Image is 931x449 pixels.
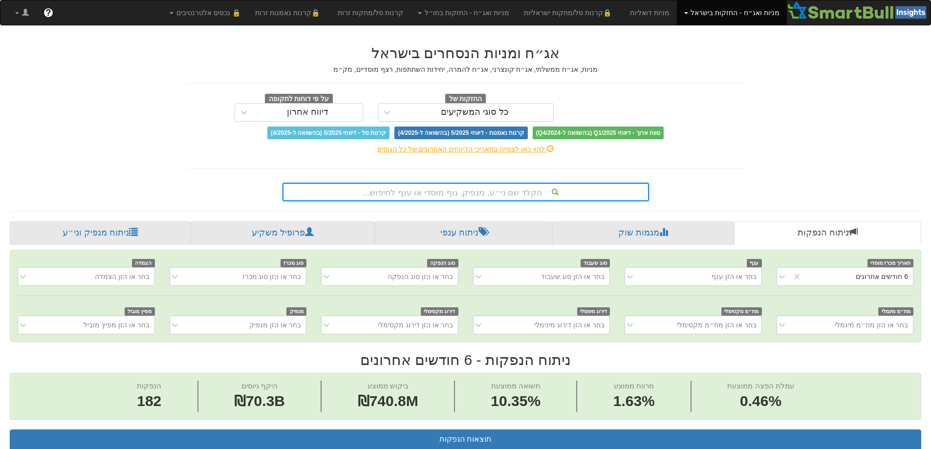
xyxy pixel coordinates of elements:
[613,391,655,412] span: 1.63%
[187,45,744,61] h2: אג״ח ומניות הנסחרים בישראל
[187,66,744,73] h5: מניות, אג״ח ממשלתי, אג״ח קונצרני, אג״ח להמרה, יחידות השתתפות, רצף מוסדיים, מק״מ
[734,221,921,245] a: ניתוח הנפקות
[10,352,921,368] h2: ניתוח הנפקות - 6 חודשים אחרונים
[267,127,390,139] span: קרנות סל - דיווחי 5/2025 (בהשוואה ל-4/2025)
[581,259,610,267] span: סוג שעבוד
[517,0,622,25] a: 🔒קרנות סל/מחקות ישראליות
[242,272,302,281] div: בחר או הזן סוג מכרז
[835,320,908,330] div: בחר או הזן מח״מ מינמלי
[856,272,908,281] div: 6 חודשים אחרונים
[375,221,552,245] a: ניתוח ענפי
[441,107,509,117] div: כל סוגי המשקיעים
[287,107,328,117] div: דיווח אחרון
[721,307,762,316] span: מח״מ מקסימלי
[491,391,541,412] span: 10.35%
[191,221,374,245] a: פרופיל משקיע
[234,393,285,409] span: ₪70.3B
[712,272,757,281] div: בחר או הזן ענף
[95,272,150,281] div: בחר או הזן הצמדה
[623,0,677,25] a: מניות דואליות
[388,272,453,281] div: בחר או הזן סוג הנפקה
[491,382,541,390] span: תשואה ממוצעת
[162,0,248,25] a: 🔒 נכסים אלטרנטיבים
[358,393,418,409] span: ₪740.8M
[10,221,191,245] a: ניתוח מנפיק וני״ע
[787,0,931,20] img: Smartbull
[878,307,913,316] span: מח״מ מינמלי
[541,272,605,281] div: בחר או הזן סוג שעבוד
[867,259,913,267] span: תאריך מכרז מוסדי
[533,127,664,139] span: טווח ארוך - דיווחי Q1/2025 (בהשוואה ל-Q4/2024)
[132,259,155,267] span: הצמדה
[249,320,301,330] div: בחר או הזן מנפיק
[137,382,161,390] span: הנפקות
[330,0,411,25] a: קרנות סל/מחקות זרות
[241,382,278,390] span: היקף גיוסים
[534,320,605,330] div: בחר או הזן דירוג מינימלי
[394,127,527,139] span: קרנות נאמנות - דיווחי 5/2025 (בהשוואה ל-4/2025)
[125,307,155,316] span: מפיץ מוביל
[286,307,306,316] span: מנפיק
[427,259,458,267] span: סוג הנפקה
[552,221,734,245] a: מגמות שוק
[727,391,794,412] span: 0.46%
[747,259,762,267] span: ענף
[45,8,51,18] span: ?
[411,0,517,25] a: מניות ואג״ח - החזקות בחו״ל
[36,0,61,25] a: ?
[577,307,610,316] span: דירוג מינימלי
[18,435,913,444] h3: תוצאות הנפקות
[421,307,458,316] span: דירוג מקסימלי
[368,382,409,390] span: ביקוש ממוצע
[84,320,150,330] div: בחר או הזן מפיץ מוביל
[137,391,161,412] span: 182
[180,144,752,154] div: לחץ כאן לצפייה בתאריכי הדיווחים האחרונים של כל הגופים
[265,94,333,105] span: על פי דוחות לתקופה
[378,320,453,330] div: בחר או הזן דירוג מקסימלי
[677,0,787,25] a: מניות ואג״ח - החזקות בישראל
[445,94,486,105] span: החזקות של
[677,320,757,330] div: בחר או הזן מח״מ מקסימלי
[281,259,307,267] span: סוג מכרז
[614,382,654,390] span: מרווח ממוצע
[248,0,331,25] a: 🔒קרנות נאמנות זרות
[283,184,648,200] div: הקלד שם ני״ע, מנפיק, גוף מוסדי או ענף לחיפוש...
[727,382,794,390] span: עמלת הפצה ממוצעת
